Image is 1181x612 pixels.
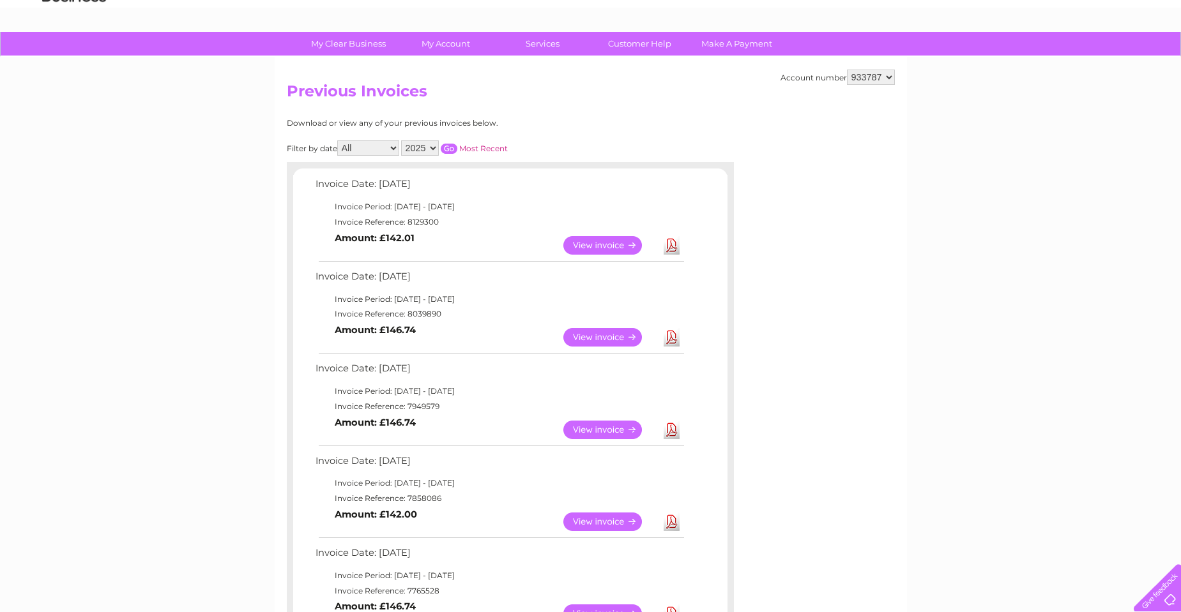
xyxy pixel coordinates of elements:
[287,140,622,156] div: Filter by date
[335,509,417,520] b: Amount: £142.00
[312,214,686,230] td: Invoice Reference: 8129300
[587,32,692,56] a: Customer Help
[312,583,686,599] td: Invoice Reference: 7765528
[1070,54,1088,64] a: Blog
[289,7,893,62] div: Clear Business is a trading name of Verastar Limited (registered in [GEOGRAPHIC_DATA] No. 3667643...
[459,144,508,153] a: Most Recent
[664,421,680,439] a: Download
[684,32,789,56] a: Make A Payment
[988,54,1016,64] a: Energy
[664,236,680,255] a: Download
[1096,54,1127,64] a: Contact
[335,601,416,612] b: Amount: £146.74
[335,324,416,336] b: Amount: £146.74
[335,232,415,244] b: Amount: £142.01
[42,33,107,72] img: logo.png
[781,70,895,85] div: Account number
[1024,54,1062,64] a: Telecoms
[563,512,657,531] a: View
[335,417,416,428] b: Amount: £146.74
[312,360,686,384] td: Invoice Date: [DATE]
[563,421,657,439] a: View
[393,32,498,56] a: My Account
[312,568,686,583] td: Invoice Period: [DATE] - [DATE]
[664,512,680,531] a: Download
[563,328,657,347] a: View
[1139,54,1169,64] a: Log out
[287,119,622,128] div: Download or view any of your previous invoices below.
[312,452,686,476] td: Invoice Date: [DATE]
[312,199,686,214] td: Invoice Period: [DATE] - [DATE]
[312,268,686,292] td: Invoice Date: [DATE]
[296,32,401,56] a: My Clear Business
[956,54,980,64] a: Water
[312,475,686,491] td: Invoice Period: [DATE] - [DATE]
[490,32,595,56] a: Services
[312,384,686,399] td: Invoice Period: [DATE] - [DATE]
[312,491,686,506] td: Invoice Reference: 7858086
[287,82,895,107] h2: Previous Invoices
[312,544,686,568] td: Invoice Date: [DATE]
[664,328,680,347] a: Download
[563,236,657,255] a: View
[312,292,686,307] td: Invoice Period: [DATE] - [DATE]
[312,175,686,199] td: Invoice Date: [DATE]
[940,6,1028,22] a: 0333 014 3131
[312,399,686,414] td: Invoice Reference: 7949579
[312,306,686,322] td: Invoice Reference: 8039890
